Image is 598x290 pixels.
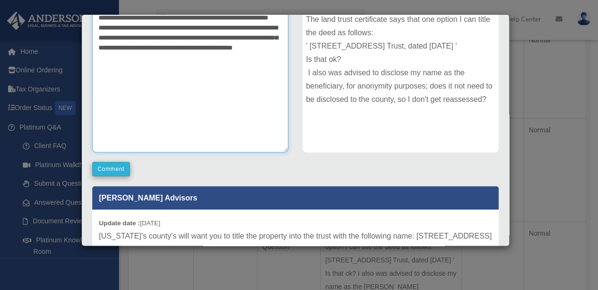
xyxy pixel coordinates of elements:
p: [PERSON_NAME] Advisors [92,186,499,210]
div: The land trust certificate says that one option I can title the deed as follows: ' [STREET_ADDRES... [303,10,499,152]
b: Update date : [99,220,140,227]
button: Comment [92,162,130,176]
small: [DATE] [99,220,160,227]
